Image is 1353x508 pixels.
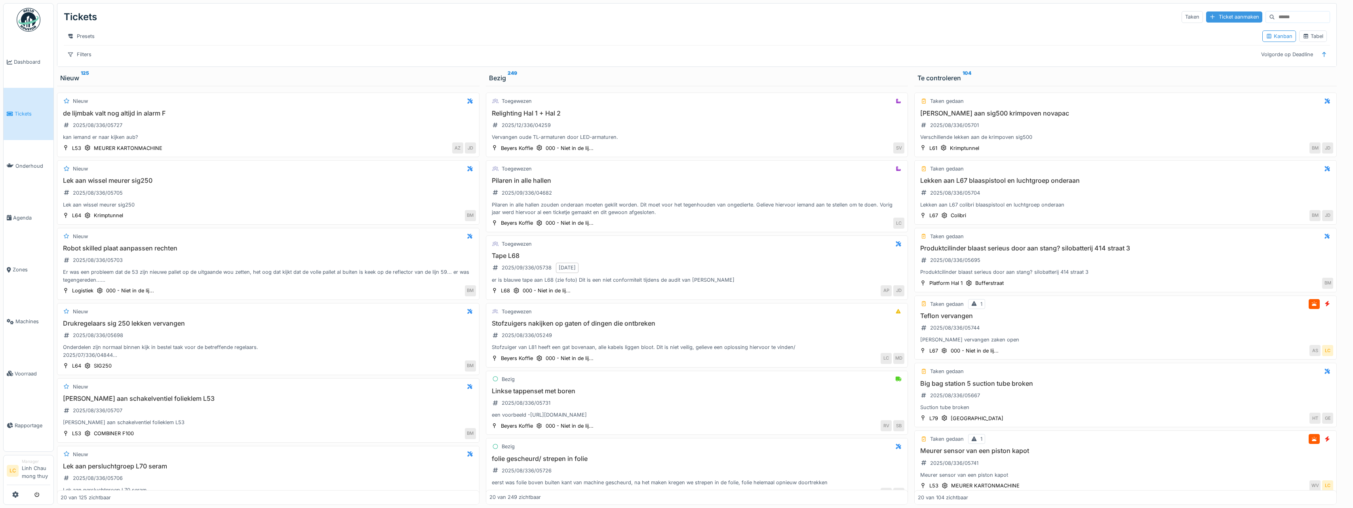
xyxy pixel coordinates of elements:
h3: Teflon vervangen [918,312,1333,320]
div: L53 [72,144,81,152]
div: LC [881,353,892,364]
div: Meurer sensor van een piston kapot [918,471,1333,479]
div: JD [1322,210,1333,221]
div: Colibri [951,212,966,219]
div: Bezig [502,375,515,383]
div: RV [881,420,892,431]
div: 20 van 249 zichtbaar [489,494,541,501]
sup: 104 [963,73,971,83]
div: eerst was folie boven buiten kant van machine gescheurd, na het maken kregen we strepen in de fol... [489,479,905,486]
h3: Stofzuigers nakijken op gaten of dingen die ontbreken [489,320,905,327]
a: Voorraad [4,348,53,400]
div: Lekken aan L67 colibri blaaspistool en luchtgroep onderaan [918,201,1333,209]
div: Presets [64,30,98,42]
div: 1 [980,300,982,308]
h3: Lek aan wissel meurer sig250 [61,177,476,184]
div: MD [893,353,904,364]
div: Platform Hal 1 [929,279,963,287]
a: Agenda [4,192,53,244]
div: Lek aan persluchtgroep L70 seram [61,486,476,494]
div: Kanban [1266,32,1292,40]
div: Taken gedaan [930,435,964,443]
a: Dashboard [4,36,53,88]
div: 2025/08/336/05667 [930,392,980,399]
div: 000 - Niet in de lij... [546,219,594,227]
div: JD [893,488,904,499]
h3: [PERSON_NAME] aan schakelventiel folieklem L53 [61,395,476,402]
sup: 125 [81,73,89,83]
div: AP [881,285,892,296]
a: LC ManagerLinh Chau mong thuy [7,459,50,485]
div: Manager [22,459,50,464]
div: [PERSON_NAME] vervangen zaken open [918,336,1333,343]
h3: Lekken aan L67 blaaspistool en luchtgroep onderaan [918,177,1333,184]
div: er is blauwe tape aan L68 (zie foto) Dit is een niet conformiteit tijdens de audit van [PERSON_NAME] [489,276,905,284]
div: 2025/08/336/05704 [930,189,980,197]
div: Ticket aanmaken [1206,11,1262,22]
div: Nieuw [60,73,476,83]
div: [DATE] [559,264,576,271]
div: Filters [64,49,95,60]
div: BM [465,360,476,372]
div: SV [893,142,904,154]
div: Nieuw [73,97,88,105]
div: [GEOGRAPHIC_DATA] [951,415,1003,422]
div: 2025/08/336/05705 [73,189,123,197]
div: een voorbeeld -[URL][DOMAIN_NAME] [489,411,905,419]
div: AS [1309,345,1321,356]
div: JD [1322,142,1333,154]
span: Voorraad [15,370,50,377]
div: 2025/08/336/05701 [930,121,979,129]
h3: Relighting Hal 1 + Hal 2 [489,110,905,117]
div: Toegewezen [502,240,532,248]
div: kan iemand er naar kijken aub? [61,133,476,141]
div: 000 - Niet in de lij... [546,422,594,430]
div: BM [465,428,476,439]
div: Pilaren in alle hallen zouden onderaan moeten geklit worden. Dit moet voor het tegenhouden van on... [489,201,905,216]
div: Taken gedaan [930,233,964,240]
div: SIG250 [94,362,112,370]
li: Linh Chau mong thuy [22,459,50,483]
div: 2025/08/336/05744 [930,324,980,332]
div: 2025/08/336/05703 [73,256,123,264]
div: BM [1309,142,1321,154]
div: MEURER KARTONMACHINE [951,482,1020,489]
div: L61 [929,144,937,152]
h3: Meurer sensor van een piston kapot [918,447,1333,455]
div: 2025/08/336/05731 [502,399,550,407]
h3: de lijmbak valt nog altijd in alarm F [61,110,476,117]
div: Lek aan wissel meurer sig250 [61,201,476,209]
div: 2025/08/336/05706 [73,474,123,482]
h3: [PERSON_NAME] aan sig500 krimpoven novapac [918,110,1333,117]
div: LC [1322,345,1333,356]
div: Nieuw [73,233,88,240]
div: 2025/09/336/05738 [502,264,552,271]
span: Tickets [15,110,50,118]
div: Taken gedaan [930,165,964,172]
div: L79 [929,415,938,422]
div: 2025/08/336/05698 [73,332,123,339]
div: 2025/08/336/05249 [502,332,552,339]
div: 1 [980,435,982,443]
div: L64 [72,362,81,370]
div: Toegewezen [502,165,532,172]
div: Toegewezen [502,308,532,315]
div: COMBINER F100 [94,430,134,437]
div: L53 [929,482,938,489]
div: Onderdelen zijn normaal binnen kijk in bestel taak voor de betreffende regelaars. 2025/07/336/048... [61,343,476,358]
a: Zones [4,244,53,296]
div: WV [1309,480,1321,491]
div: Taken gedaan [930,97,964,105]
div: Er was een probleem dat de 53 zijn nieuwe pallet op de uitgaande wou zetten, het oog dat kijkt da... [61,268,476,283]
h3: Robot skilled plaat aanpassen rechten [61,245,476,252]
h3: Drukregelaars sig 250 lekken vervangen [61,320,476,327]
span: Onderhoud [15,162,50,170]
div: L53 [72,430,81,437]
div: BM [1309,210,1321,221]
div: 000 - Niet in de lij... [106,287,154,294]
div: [PERSON_NAME] aan schakelventiel folieklem L53 [61,419,476,426]
div: Nieuw [73,308,88,315]
div: Suction tube broken [918,404,1333,411]
div: LC [893,218,904,229]
div: L64 [72,212,81,219]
